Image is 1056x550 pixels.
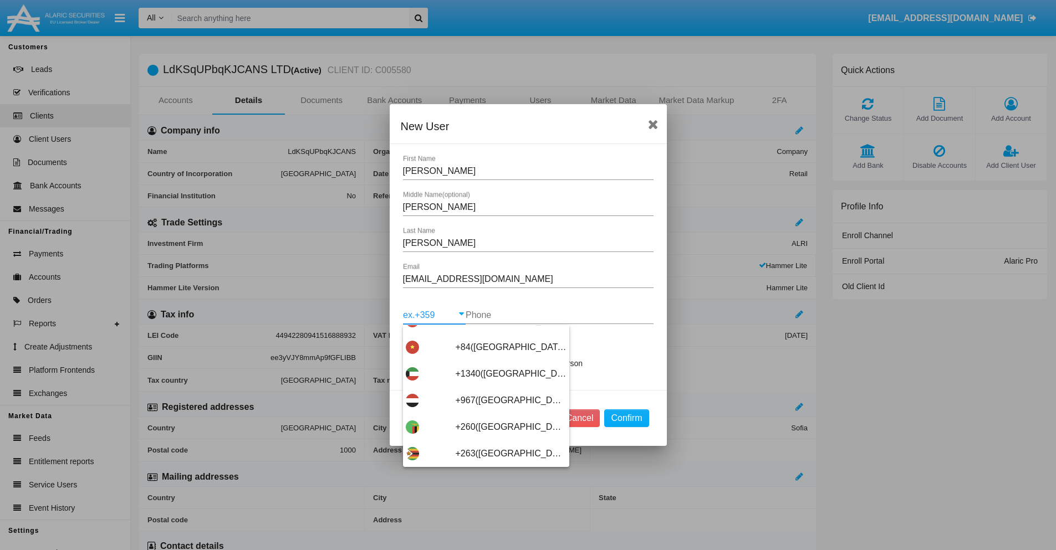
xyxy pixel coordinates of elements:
span: +260([GEOGRAPHIC_DATA]) [456,414,567,440]
span: +1340([GEOGRAPHIC_DATA], [GEOGRAPHIC_DATA]) [456,361,567,387]
span: +84([GEOGRAPHIC_DATA]) [456,334,567,361]
button: Cancel [559,409,600,427]
span: +263([GEOGRAPHIC_DATA]) [456,440,567,467]
button: Confirm [604,409,649,427]
div: New User [401,117,656,135]
span: +967([GEOGRAPHIC_DATA]) [456,387,567,414]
